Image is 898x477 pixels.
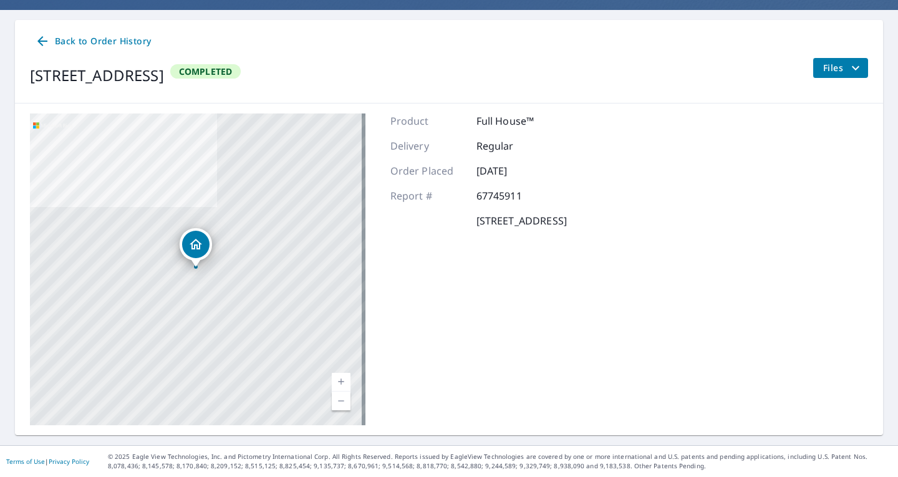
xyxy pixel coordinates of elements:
[390,138,465,153] p: Delivery
[332,392,350,410] a: Current Level 17, Zoom Out
[476,188,551,203] p: 67745911
[332,373,350,392] a: Current Level 17, Zoom In
[476,163,551,178] p: [DATE]
[813,58,868,78] button: filesDropdownBtn-67745911
[476,213,567,228] p: [STREET_ADDRESS]
[390,113,465,128] p: Product
[476,138,551,153] p: Regular
[6,457,45,466] a: Terms of Use
[35,34,151,49] span: Back to Order History
[6,458,89,465] p: |
[30,30,156,53] a: Back to Order History
[49,457,89,466] a: Privacy Policy
[108,452,892,471] p: © 2025 Eagle View Technologies, Inc. and Pictometry International Corp. All Rights Reserved. Repo...
[390,163,465,178] p: Order Placed
[30,64,164,87] div: [STREET_ADDRESS]
[390,188,465,203] p: Report #
[180,228,212,267] div: Dropped pin, building 1, Residential property, 8151 Lazy River Rd San Diego, CA 92127
[476,113,551,128] p: Full House™
[171,65,240,77] span: Completed
[823,60,863,75] span: Files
